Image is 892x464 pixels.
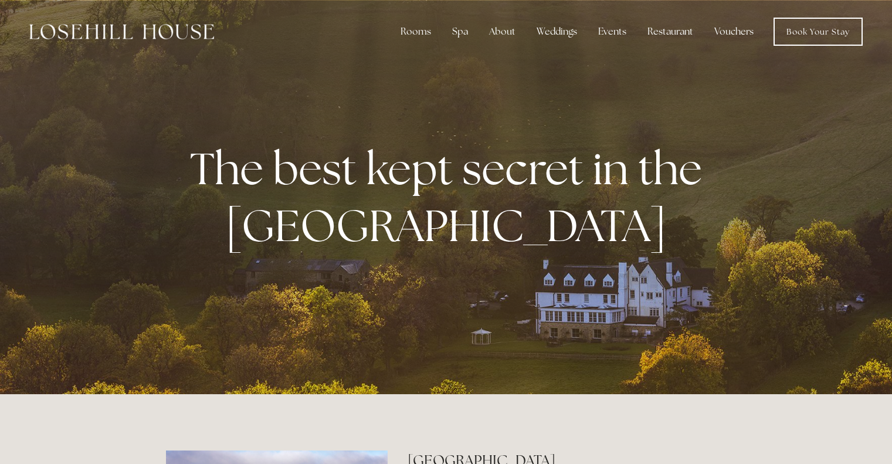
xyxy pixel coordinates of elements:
[774,18,863,46] a: Book Your Stay
[443,20,477,43] div: Spa
[705,20,763,43] a: Vouchers
[638,20,703,43] div: Restaurant
[29,24,214,39] img: Losehill House
[480,20,525,43] div: About
[391,20,440,43] div: Rooms
[527,20,586,43] div: Weddings
[589,20,636,43] div: Events
[190,140,711,255] strong: The best kept secret in the [GEOGRAPHIC_DATA]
